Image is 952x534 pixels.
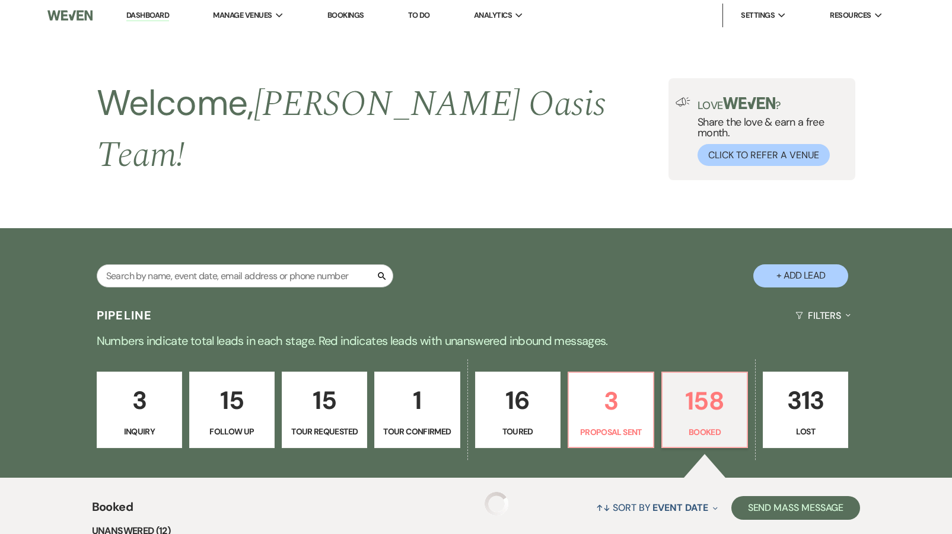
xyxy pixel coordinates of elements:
p: 15 [289,380,359,420]
input: Search by name, event date, email address or phone number [97,264,393,287]
a: 16Toured [475,372,561,449]
p: 15 [197,380,267,420]
button: Click to Refer a Venue [698,144,830,166]
button: Filters [791,300,855,331]
p: 313 [770,380,840,420]
p: 3 [104,380,174,420]
a: To Do [408,10,430,20]
button: Sort By Event Date [591,492,722,523]
p: Inquiry [104,425,174,438]
h3: Pipeline [97,307,152,324]
p: 16 [483,380,553,420]
button: + Add Lead [753,264,848,287]
p: Toured [483,425,553,438]
p: Follow Up [197,425,267,438]
span: Manage Venues [213,9,272,21]
a: 15Tour Requested [282,372,367,449]
a: 3Proposal Sent [568,372,654,449]
button: Send Mass Message [731,496,861,520]
span: Event Date [652,501,708,514]
a: Dashboard [126,10,169,21]
a: 158Booked [661,372,748,449]
span: Settings [741,9,775,21]
p: 158 [670,381,740,421]
p: 1 [382,380,452,420]
p: Love ? [698,97,848,111]
img: weven-logo-green.svg [723,97,776,109]
a: 313Lost [763,372,848,449]
img: loud-speaker-illustration.svg [676,97,690,107]
p: Lost [770,425,840,438]
a: 1Tour Confirmed [374,372,460,449]
a: 15Follow Up [189,372,275,449]
p: Booked [670,426,740,439]
p: 3 [576,381,646,421]
img: loading spinner [485,492,508,516]
p: Tour Requested [289,425,359,438]
img: Weven Logo [47,3,93,28]
p: Numbers indicate total leads in each stage. Red indicates leads with unanswered inbound messages. [49,331,903,350]
span: Analytics [474,9,512,21]
span: Booked [92,498,133,523]
span: Resources [830,9,871,21]
a: 3Inquiry [97,372,182,449]
span: [PERSON_NAME] Oasis Team ! [97,77,606,183]
span: ↑↓ [596,501,610,514]
div: Share the love & earn a free month. [690,97,848,166]
h2: Welcome, [97,78,668,180]
p: Tour Confirmed [382,425,452,438]
p: Proposal Sent [576,426,646,439]
a: Bookings [327,10,364,20]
